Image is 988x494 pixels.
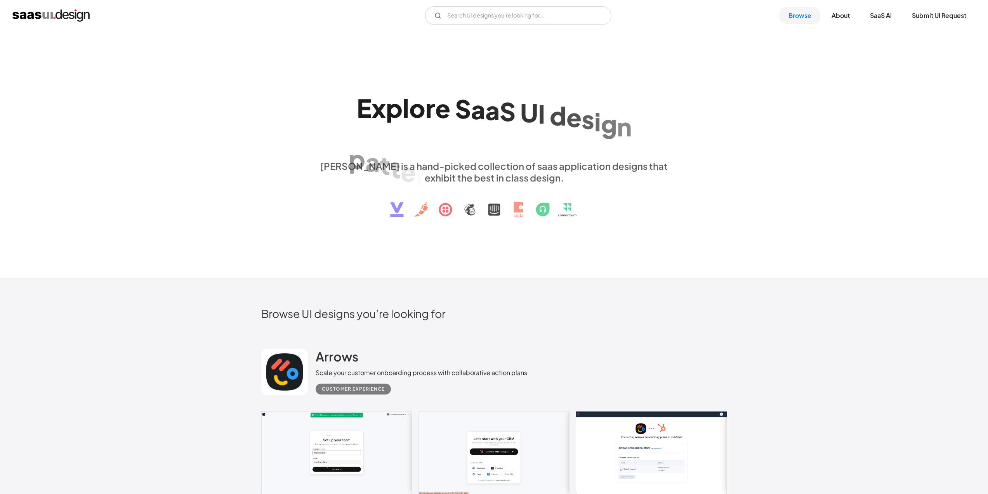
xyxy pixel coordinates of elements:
[316,160,673,183] div: [PERSON_NAME] is a hand-picked collection of saas application designs that exhibit the best in cl...
[425,6,611,25] form: Email Form
[12,9,90,22] a: home
[316,93,673,153] h1: Explore SaaS UI design patterns & interactions.
[390,154,401,183] div: t
[416,161,425,191] div: r
[779,7,821,24] a: Browse
[380,150,390,180] div: t
[550,100,566,130] div: d
[903,7,976,24] a: Submit UI Request
[520,97,538,127] div: U
[386,93,403,123] div: p
[485,95,500,125] div: a
[365,147,380,177] div: a
[566,102,582,132] div: e
[403,93,409,123] div: l
[261,307,727,320] h2: Browse UI designs you’re looking for
[471,94,485,124] div: a
[357,93,372,123] div: E
[409,93,425,123] div: o
[349,144,365,174] div: p
[316,349,358,368] a: Arrows
[601,109,617,139] div: g
[322,384,385,394] div: Customer Experience
[425,6,611,25] input: Search UI designs you're looking for...
[617,112,632,141] div: n
[861,7,901,24] a: SaaS Ai
[594,106,601,136] div: i
[455,94,471,124] div: S
[316,349,358,364] h2: Arrows
[316,368,527,377] div: Scale your customer onboarding process with collaborative action plans
[822,7,859,24] a: About
[372,93,386,123] div: x
[538,99,545,129] div: I
[435,93,450,123] div: e
[425,93,435,123] div: r
[582,104,594,134] div: s
[377,183,612,224] img: text, icon, saas logo
[401,157,416,187] div: e
[500,96,516,126] div: S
